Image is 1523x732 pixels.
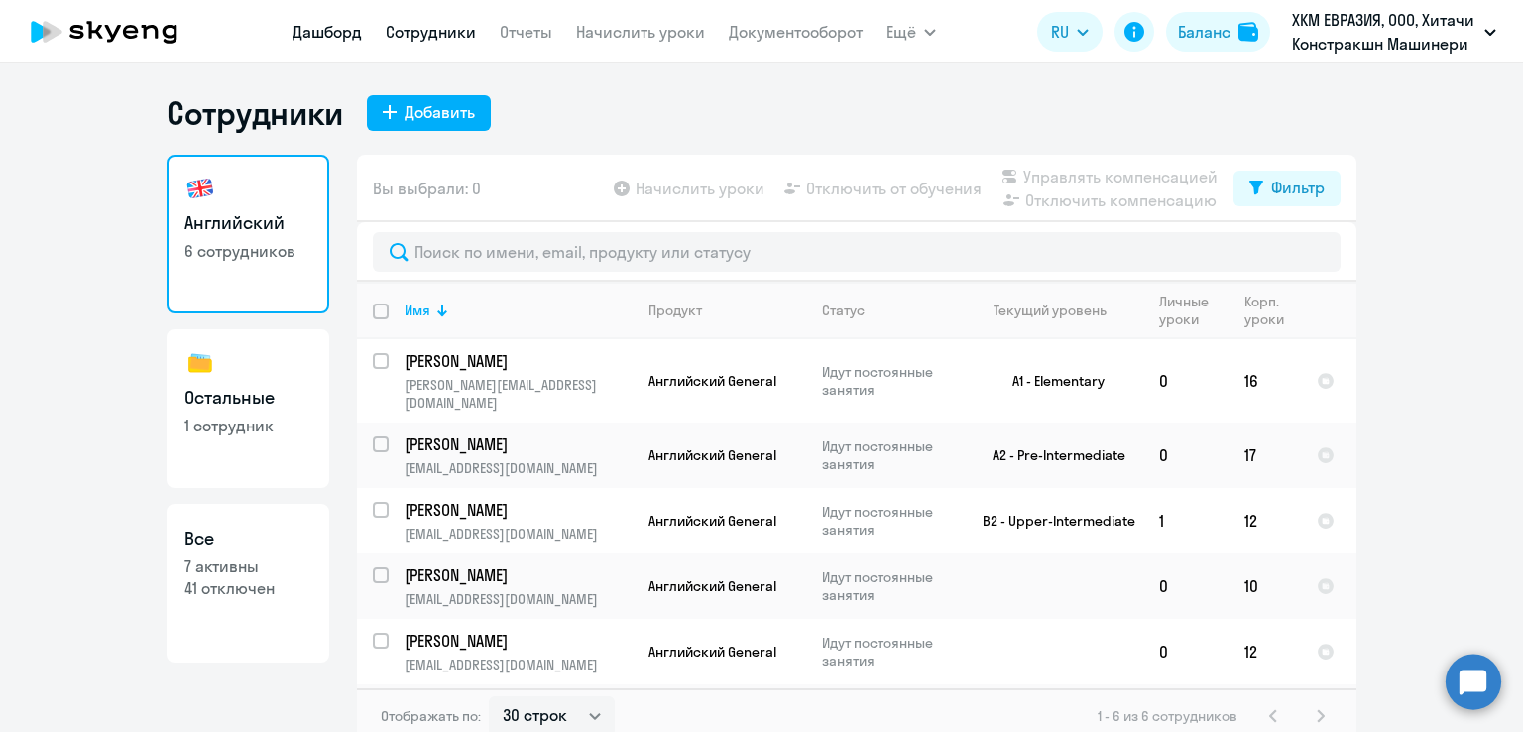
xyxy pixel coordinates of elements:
div: Фильтр [1271,176,1325,199]
div: Корп. уроки [1244,293,1300,328]
p: [EMAIL_ADDRESS][DOMAIN_NAME] [405,656,632,673]
a: Дашборд [293,22,362,42]
img: english [184,173,216,204]
td: 0 [1143,619,1229,684]
div: Личные уроки [1159,293,1228,328]
a: Все7 активны41 отключен [167,504,329,663]
span: Ещё [886,20,916,44]
a: [PERSON_NAME] [405,433,632,455]
span: Английский General [648,512,776,530]
p: Идут постоянные занятия [822,568,958,604]
p: 7 активны [184,555,311,577]
td: 10 [1229,553,1301,619]
span: Английский General [648,372,776,390]
p: 6 сотрудников [184,240,311,262]
td: 0 [1143,339,1229,423]
a: Остальные1 сотрудник [167,329,329,488]
p: Идут постоянные занятия [822,363,958,399]
td: 12 [1229,619,1301,684]
p: [EMAIL_ADDRESS][DOMAIN_NAME] [405,525,632,543]
p: [EMAIL_ADDRESS][DOMAIN_NAME] [405,590,632,608]
div: Баланс [1178,20,1230,44]
span: Английский General [648,577,776,595]
p: [PERSON_NAME] [405,499,629,521]
button: Ещё [886,12,936,52]
span: Отображать по: [381,707,481,725]
span: Английский General [648,446,776,464]
p: Идут постоянные занятия [822,437,958,473]
h3: Английский [184,210,311,236]
td: B2 - Upper-Intermediate [959,488,1143,553]
span: RU [1051,20,1069,44]
p: [PERSON_NAME] [405,350,629,372]
a: [PERSON_NAME] [405,564,632,586]
td: 17 [1229,423,1301,488]
button: RU [1037,12,1103,52]
td: 0 [1143,423,1229,488]
td: A2 - Pre-Intermediate [959,423,1143,488]
td: 16 [1229,339,1301,423]
a: Английский6 сотрудников [167,155,329,313]
div: Текущий уровень [975,302,1142,319]
a: [PERSON_NAME] [405,350,632,372]
div: Корп. уроки [1244,293,1284,328]
div: Личные уроки [1159,293,1210,328]
button: ХКМ ЕВРАЗИЯ, ООО, Хитачи Констракшн Машинери Евразия [1282,8,1506,56]
h3: Остальные [184,385,311,411]
div: Статус [822,302,865,319]
span: Английский General [648,643,776,661]
button: Балансbalance [1166,12,1270,52]
p: Идут постоянные занятия [822,503,958,539]
a: [PERSON_NAME] [405,499,632,521]
span: 1 - 6 из 6 сотрудников [1098,707,1237,725]
div: Статус [822,302,958,319]
div: Добавить [405,100,475,124]
a: Документооборот [729,22,863,42]
td: 12 [1229,488,1301,553]
img: others [184,347,216,379]
div: Имя [405,302,632,319]
h1: Сотрудники [167,93,343,133]
div: Имя [405,302,430,319]
td: 1 [1143,488,1229,553]
a: Отчеты [500,22,552,42]
p: [EMAIL_ADDRESS][DOMAIN_NAME] [405,459,632,477]
td: 0 [1143,553,1229,619]
p: 41 отключен [184,577,311,599]
p: ХКМ ЕВРАЗИЯ, ООО, Хитачи Констракшн Машинери Евразия [1292,8,1476,56]
p: [PERSON_NAME] [405,433,629,455]
div: Текущий уровень [994,302,1107,319]
input: Поиск по имени, email, продукту или статусу [373,232,1341,272]
a: Начислить уроки [576,22,705,42]
a: Сотрудники [386,22,476,42]
p: [PERSON_NAME][EMAIL_ADDRESS][DOMAIN_NAME] [405,376,632,412]
div: Продукт [648,302,702,319]
img: balance [1238,22,1258,42]
div: Продукт [648,302,805,319]
button: Добавить [367,95,491,131]
p: 1 сотрудник [184,415,311,436]
h3: Все [184,526,311,551]
button: Фильтр [1233,171,1341,206]
p: [PERSON_NAME] [405,630,629,652]
td: A1 - Elementary [959,339,1143,423]
a: [PERSON_NAME] [405,630,632,652]
span: Вы выбрали: 0 [373,177,481,200]
p: Идут постоянные занятия [822,634,958,670]
p: [PERSON_NAME] [405,564,629,586]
